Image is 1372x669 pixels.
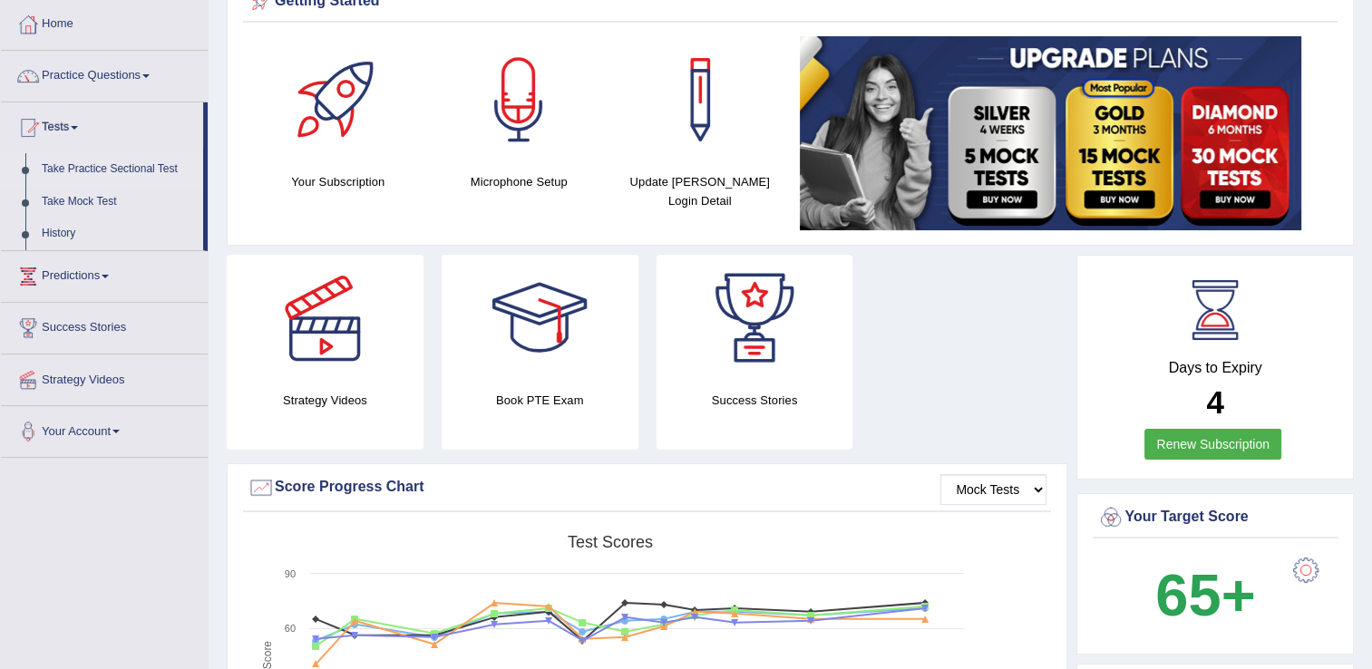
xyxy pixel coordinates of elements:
[657,391,853,410] h4: Success Stories
[442,391,638,410] h4: Book PTE Exam
[34,186,203,218] a: Take Mock Test
[1097,360,1333,376] h4: Days to Expiry
[248,474,1046,501] div: Score Progress Chart
[1155,562,1255,628] b: 65+
[1,303,208,348] a: Success Stories
[34,218,203,250] a: History
[618,172,782,210] h4: Update [PERSON_NAME] Login Detail
[1,251,208,296] a: Predictions
[34,153,203,186] a: Take Practice Sectional Test
[285,623,296,634] text: 60
[285,568,296,579] text: 90
[438,172,601,191] h4: Microphone Setup
[1,354,208,400] a: Strategy Videos
[1206,384,1223,420] b: 4
[1,102,203,148] a: Tests
[800,36,1301,230] img: small5.jpg
[227,391,423,410] h4: Strategy Videos
[568,533,653,551] tspan: Test scores
[1097,504,1333,531] div: Your Target Score
[1144,429,1281,460] a: Renew Subscription
[257,172,420,191] h4: Your Subscription
[1,51,208,96] a: Practice Questions
[1,406,208,451] a: Your Account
